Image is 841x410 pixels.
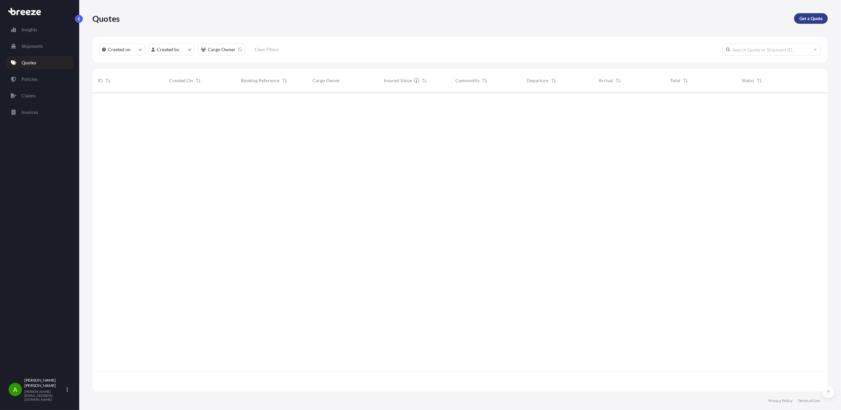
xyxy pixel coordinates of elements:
[794,13,828,24] a: Get a Quote
[99,44,145,55] button: createdOn Filter options
[798,398,820,403] a: Terms of Use
[281,77,289,85] button: Sort
[21,76,38,83] p: Policies
[148,44,195,55] button: createdBy Filter options
[21,26,37,33] p: Insights
[598,77,613,84] span: Arrival
[24,378,65,388] p: [PERSON_NAME] [PERSON_NAME]
[208,46,236,53] p: Cargo Owner
[6,56,74,69] a: Quotes
[312,77,340,84] span: Cargo Owner
[104,77,112,85] button: Sort
[799,15,823,22] p: Get a Quote
[194,77,202,85] button: Sort
[455,77,480,84] span: Commodity
[169,77,193,84] span: Created On
[248,44,285,55] button: Clear Filters
[21,92,36,99] p: Claims
[527,77,548,84] span: Departure
[614,77,622,85] button: Sort
[108,46,131,53] p: Created on
[21,109,38,116] p: Invoices
[670,77,680,84] span: Total
[6,23,74,36] a: Insights
[198,44,245,55] button: cargoOwner Filter options
[6,73,74,86] a: Policies
[255,46,279,53] p: Clear Filters
[682,77,690,85] button: Sort
[13,386,17,393] span: A
[21,59,36,66] p: Quotes
[6,89,74,102] a: Claims
[6,40,74,53] a: Shipments
[92,13,120,24] p: Quotes
[722,44,821,55] input: Search Quote or Shipment ID...
[98,77,103,84] span: ID
[481,77,489,85] button: Sort
[768,398,792,403] a: Privacy Policy
[21,43,43,50] p: Shipments
[24,390,65,401] p: [PERSON_NAME][EMAIL_ADDRESS][DOMAIN_NAME]
[742,77,754,84] span: Status
[157,46,179,53] p: Created by
[6,106,74,119] a: Invoices
[550,77,558,85] button: Sort
[756,77,763,85] button: Sort
[384,77,412,84] span: Insured Value
[420,77,428,85] button: Sort
[241,77,279,84] span: Booking Reference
